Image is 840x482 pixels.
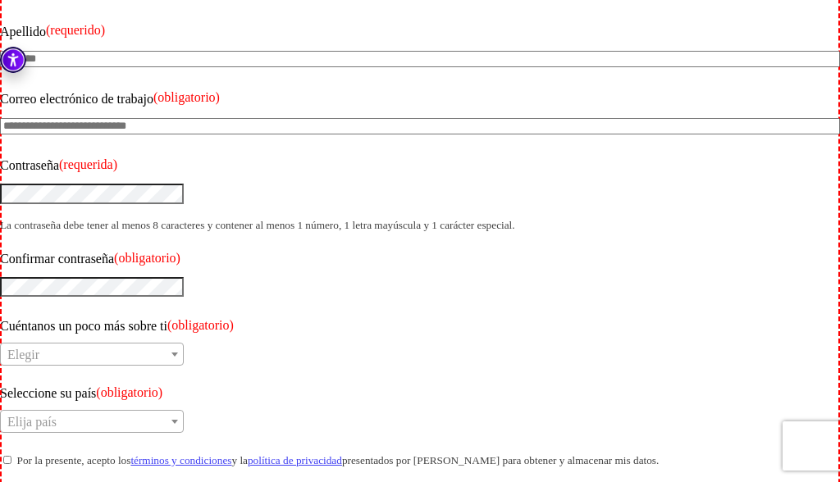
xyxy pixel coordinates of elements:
[46,23,105,37] font: (requerido)
[342,454,659,466] font: presentados por [PERSON_NAME] para obtener y almacenar mis datos.
[96,385,162,399] font: (obligatorio)
[130,454,231,466] a: términos y condiciones
[248,454,342,466] a: política de privacidad
[7,348,39,361] font: Elegir
[7,415,57,429] font: Elija país
[3,456,11,464] input: Por la presente, acepto lostérminos y condicionesy lapolítica de privacidadpresentados por [PERSO...
[59,157,117,171] font: (requerida)
[231,454,248,466] font: y la
[167,318,234,332] font: (obligatorio)
[17,454,131,466] font: Por la presente, acepto los
[114,251,180,265] font: (obligatorio)
[153,90,220,104] font: (obligatorio)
